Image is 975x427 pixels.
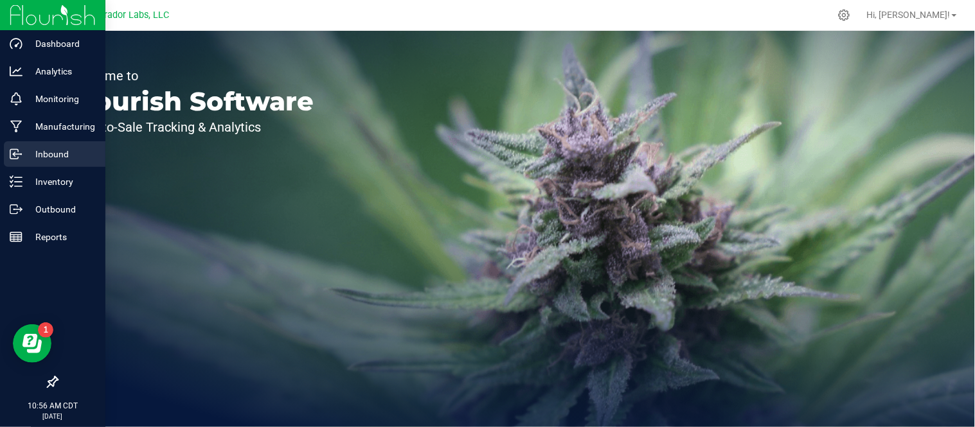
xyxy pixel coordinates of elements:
inline-svg: Inbound [10,148,22,161]
iframe: Resource center unread badge [38,322,53,338]
p: Inbound [22,146,100,162]
p: [DATE] [6,412,100,421]
inline-svg: Outbound [10,203,22,216]
p: Inventory [22,174,100,189]
iframe: Resource center [13,324,51,363]
inline-svg: Monitoring [10,92,22,105]
p: Manufacturing [22,119,100,134]
div: Manage settings [836,9,852,21]
p: Dashboard [22,36,100,51]
p: Analytics [22,64,100,79]
p: Outbound [22,202,100,217]
inline-svg: Manufacturing [10,120,22,133]
p: 10:56 AM CDT [6,400,100,412]
span: Curador Labs, LLC [93,10,169,21]
p: Welcome to [69,69,314,82]
span: Hi, [PERSON_NAME]! [867,10,951,20]
p: Seed-to-Sale Tracking & Analytics [69,121,314,134]
inline-svg: Inventory [10,175,22,188]
p: Flourish Software [69,89,314,114]
inline-svg: Reports [10,231,22,243]
inline-svg: Dashboard [10,37,22,50]
inline-svg: Analytics [10,65,22,78]
p: Monitoring [22,91,100,107]
p: Reports [22,229,100,245]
